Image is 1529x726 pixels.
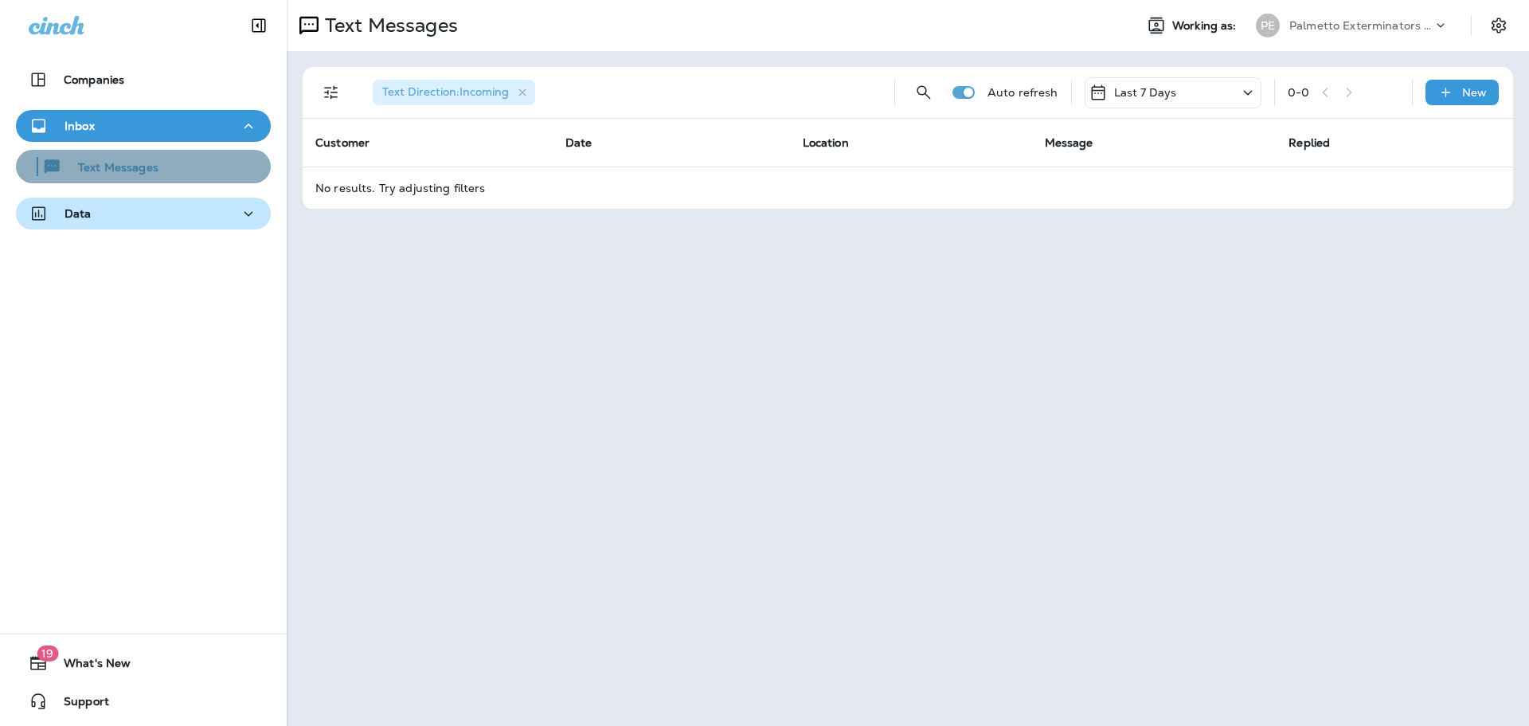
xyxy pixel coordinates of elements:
span: 19 [37,646,58,661]
span: Text Direction : Incoming [382,84,509,99]
p: Companies [64,73,124,86]
span: Date [565,135,592,150]
button: Filters [315,77,347,108]
span: Location [803,135,849,150]
p: Last 7 Days [1114,86,1177,99]
p: Text Messages [319,14,458,37]
button: Search Messages [908,77,940,108]
p: Palmetto Exterminators LLC [1289,19,1433,32]
div: 0 - 0 [1288,86,1309,99]
button: Collapse Sidebar [237,10,281,41]
button: Text Messages [16,150,271,183]
span: Support [48,695,109,714]
button: Settings [1484,11,1513,40]
p: Data [65,207,92,220]
p: Auto refresh [987,86,1058,99]
button: Data [16,198,271,230]
span: Customer [315,135,370,150]
button: 19What's New [16,647,271,679]
td: No results. Try adjusting filters [303,167,1513,209]
span: What's New [48,657,131,676]
button: Companies [16,64,271,96]
p: New [1462,86,1487,99]
p: Text Messages [62,161,158,176]
span: Message [1045,135,1093,150]
button: Support [16,685,271,717]
span: Replied [1289,135,1330,150]
div: Text Direction:Incoming [373,80,535,105]
button: Inbox [16,110,271,142]
span: Working as: [1172,19,1240,33]
p: Inbox [65,120,95,132]
div: PE [1256,14,1280,37]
